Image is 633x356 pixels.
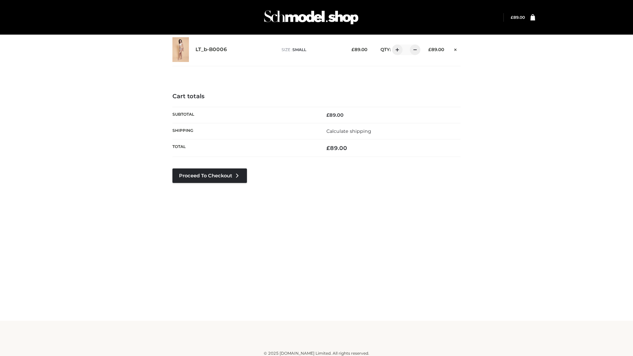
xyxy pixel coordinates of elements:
a: Remove this item [451,44,461,53]
bdi: 89.00 [326,145,347,151]
span: £ [351,47,354,52]
th: Total [172,139,316,157]
a: Calculate shipping [326,128,371,134]
p: size : [282,47,341,53]
h4: Cart totals [172,93,461,100]
img: LT_b-B0006 - SMALL [172,37,189,62]
bdi: 89.00 [351,47,367,52]
span: £ [428,47,431,52]
div: QTY: [374,44,418,55]
bdi: 89.00 [428,47,444,52]
bdi: 89.00 [511,15,525,20]
span: £ [326,112,329,118]
span: SMALL [292,47,306,52]
img: Schmodel Admin 964 [262,4,361,30]
th: Subtotal [172,107,316,123]
a: £89.00 [511,15,525,20]
span: £ [511,15,513,20]
bdi: 89.00 [326,112,344,118]
span: £ [326,145,330,151]
a: LT_b-B0006 [196,46,227,53]
th: Shipping [172,123,316,139]
a: Proceed to Checkout [172,168,247,183]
